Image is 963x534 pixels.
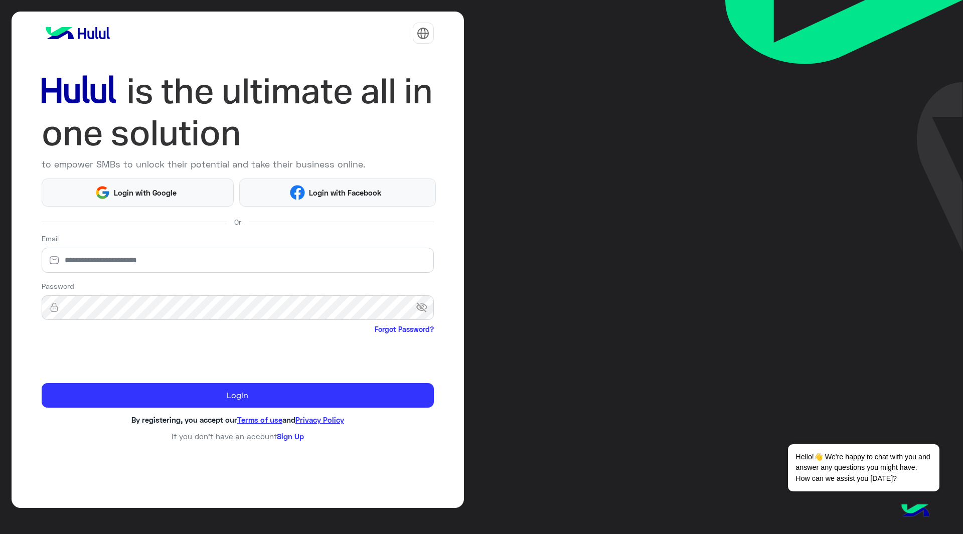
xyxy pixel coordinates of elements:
[295,415,344,424] a: Privacy Policy
[42,336,194,376] iframe: reCAPTCHA
[305,187,385,199] span: Login with Facebook
[95,185,110,200] img: Google
[234,217,241,227] span: Or
[42,179,234,206] button: Login with Google
[42,302,67,312] img: lock
[110,187,181,199] span: Login with Google
[282,415,295,424] span: and
[788,444,939,491] span: Hello!👋 We're happy to chat with you and answer any questions you might have. How can we assist y...
[131,415,237,424] span: By registering, you accept our
[416,299,434,317] span: visibility_off
[42,281,74,291] label: Password
[898,494,933,529] img: hulul-logo.png
[277,432,304,441] a: Sign Up
[42,255,67,265] img: email
[42,432,434,441] h6: If you don’t have an account
[237,415,282,424] a: Terms of use
[375,324,434,334] a: Forgot Password?
[42,70,434,154] img: hululLoginTitle_EN.svg
[290,185,305,200] img: Facebook
[239,179,435,206] button: Login with Facebook
[42,383,434,408] button: Login
[42,233,59,244] label: Email
[417,27,429,40] img: tab
[42,157,434,171] p: to empower SMBs to unlock their potential and take their business online.
[42,23,114,43] img: logo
